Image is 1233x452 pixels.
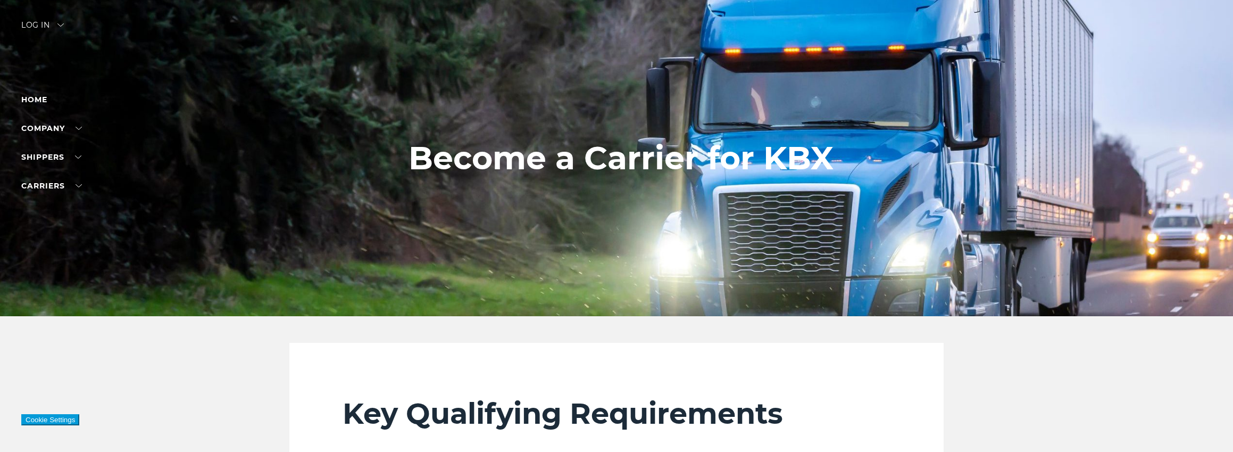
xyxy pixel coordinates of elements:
[21,181,82,191] a: Carriers
[21,95,47,104] a: Home
[21,21,64,37] div: Log in
[57,23,64,27] img: arrow
[577,21,656,68] img: kbx logo
[21,414,79,425] button: Cookie Settings
[21,124,82,133] a: Company
[21,152,81,162] a: SHIPPERS
[343,396,890,431] h2: Key Qualifying Requirements
[409,140,834,176] h1: Become a Carrier for KBX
